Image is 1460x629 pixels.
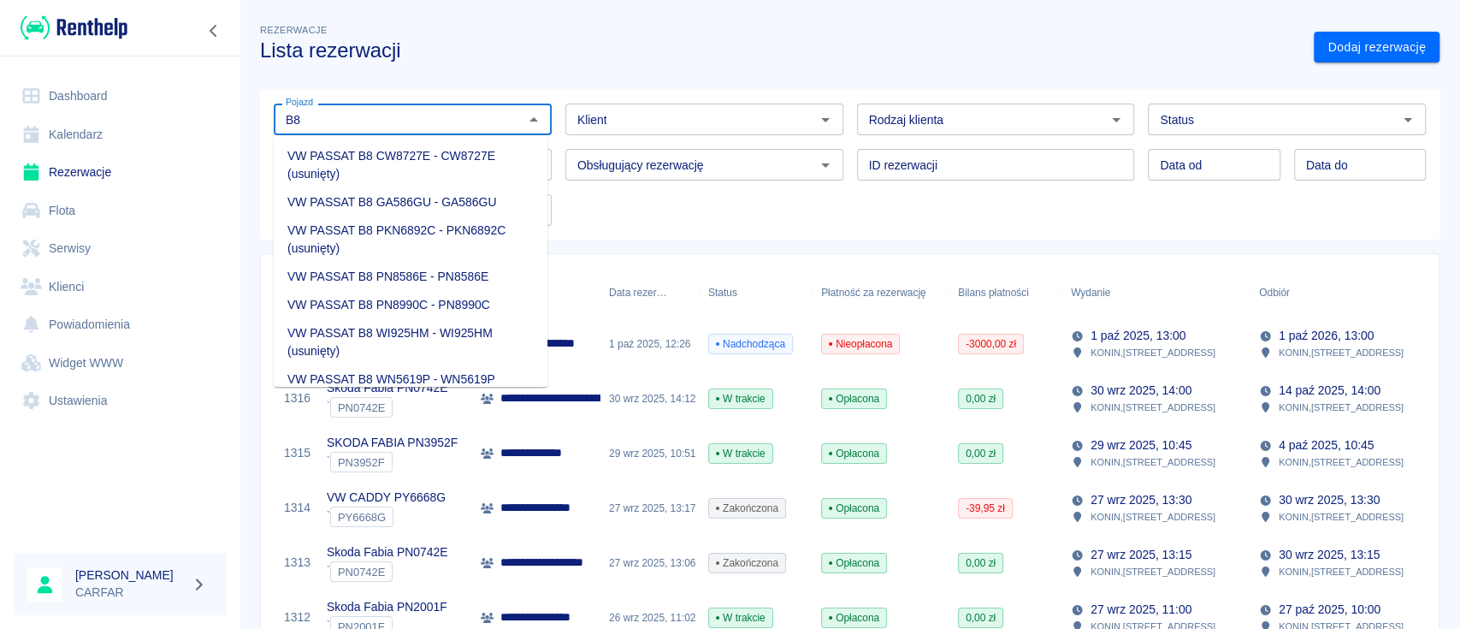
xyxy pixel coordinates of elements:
[958,269,1029,317] div: Bilans płatności
[1279,564,1404,579] p: KONIN , [STREET_ADDRESS]
[709,555,785,571] span: Zakończona
[709,501,785,516] span: Zakończona
[331,401,392,414] span: PN0742E
[284,499,310,517] a: 1314
[1091,564,1215,579] p: KONIN , [STREET_ADDRESS]
[1279,509,1404,525] p: KONIN , [STREET_ADDRESS]
[327,397,447,418] div: `
[1290,281,1314,305] button: Sort
[284,444,310,462] a: 1315
[284,554,310,572] a: 1313
[201,20,227,42] button: Zwiń nawigację
[959,610,1002,626] span: 0,00 zł
[274,188,547,217] li: VW PASSAT B8 GA586GU - GA586GU
[1091,491,1191,509] p: 27 wrz 2025, 13:30
[1279,382,1380,400] p: 14 paź 2025, 14:00
[75,567,185,584] h6: [PERSON_NAME]
[274,217,547,263] li: VW PASSAT B8 PKN6892C - PKN6892C (usunięty)
[1071,269,1110,317] div: Wydanie
[260,39,1300,62] h3: Lista rezerwacji
[1279,454,1404,470] p: KONIN , [STREET_ADDRESS]
[327,561,447,582] div: `
[14,306,227,344] a: Powiadomienia
[667,281,691,305] button: Sort
[822,501,886,516] span: Opłacona
[331,456,392,469] span: PN3952F
[822,336,899,352] span: Nieopłacona
[959,555,1002,571] span: 0,00 zł
[813,269,949,317] div: Płatność za rezerwację
[708,269,737,317] div: Status
[822,555,886,571] span: Opłacona
[327,452,458,472] div: `
[1279,546,1380,564] p: 30 wrz 2025, 13:15
[821,269,926,317] div: Płatność za rezerwację
[600,536,700,590] div: 27 wrz 2025, 13:06
[274,365,547,394] li: VW PASSAT B8 WN5619P - WN5619P
[1279,601,1380,619] p: 27 paź 2025, 10:00
[327,507,446,527] div: `
[959,501,1012,516] span: -39,95 zł
[822,391,886,406] span: Opłacona
[700,269,813,317] div: Status
[1110,281,1134,305] button: Sort
[1279,327,1374,345] p: 1 paź 2026, 13:00
[1314,32,1439,63] a: Dodaj rezerwację
[600,317,700,371] div: 1 paź 2025, 12:26
[14,192,227,230] a: Flota
[1091,345,1215,360] p: KONIN , [STREET_ADDRESS]
[286,96,313,109] label: Pojazd
[331,511,393,524] span: PY6668G
[709,446,772,461] span: W trakcie
[14,14,127,42] a: Renthelp logo
[14,116,227,154] a: Kalendarz
[14,268,227,306] a: Klienci
[274,142,547,188] li: VW PASSAT B8 CW8727E - CW8727E (usunięty)
[813,153,837,177] button: Otwórz
[472,269,600,317] div: Klient
[959,446,1002,461] span: 0,00 zł
[600,371,700,426] div: 30 wrz 2025, 14:12
[522,108,546,132] button: Zamknij
[331,566,392,579] span: PN0742E
[21,14,127,42] img: Renthelp logo
[327,379,447,397] p: Skoda Fabia PN0742E
[274,319,547,365] li: VW PASSAT B8 WI925HM - WI925HM (usunięty)
[822,446,886,461] span: Opłacona
[1091,454,1215,470] p: KONIN , [STREET_ADDRESS]
[1091,546,1191,564] p: 27 wrz 2025, 13:15
[274,263,547,291] li: VW PASSAT B8 PN8586E - PN8586E
[1104,108,1128,132] button: Otwórz
[709,610,772,626] span: W trakcie
[14,229,227,268] a: Serwisy
[1250,269,1439,317] div: Odbiór
[1091,327,1185,345] p: 1 paź 2025, 13:00
[600,269,700,317] div: Data rezerwacji
[1091,400,1215,415] p: KONIN , [STREET_ADDRESS]
[949,269,1062,317] div: Bilans płatności
[327,543,447,561] p: Skoda Fabia PN0742E
[14,344,227,383] a: Widget WWW
[822,610,886,626] span: Opłacona
[1279,436,1374,454] p: 4 paź 2025, 10:45
[14,382,227,420] a: Ustawienia
[609,269,667,317] div: Data rezerwacji
[709,336,792,352] span: Nadchodząca
[600,426,700,481] div: 29 wrz 2025, 10:51
[1294,149,1426,181] input: DD.MM.YYYY
[75,584,185,602] p: CARFAR
[709,391,772,406] span: W trakcie
[284,608,310,626] a: 1312
[1091,382,1191,400] p: 30 wrz 2025, 14:00
[600,481,700,536] div: 27 wrz 2025, 13:17
[1396,108,1420,132] button: Otwórz
[14,153,227,192] a: Rezerwacje
[327,434,458,452] p: SKODA FABIA PN3952F
[1091,601,1191,619] p: 27 wrz 2025, 11:00
[1259,269,1290,317] div: Odbiór
[1279,491,1380,509] p: 30 wrz 2025, 13:30
[1279,400,1404,415] p: KONIN , [STREET_ADDRESS]
[14,77,227,116] a: Dashboard
[327,598,447,616] p: Skoda Fabia PN2001F
[284,389,310,407] a: 1316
